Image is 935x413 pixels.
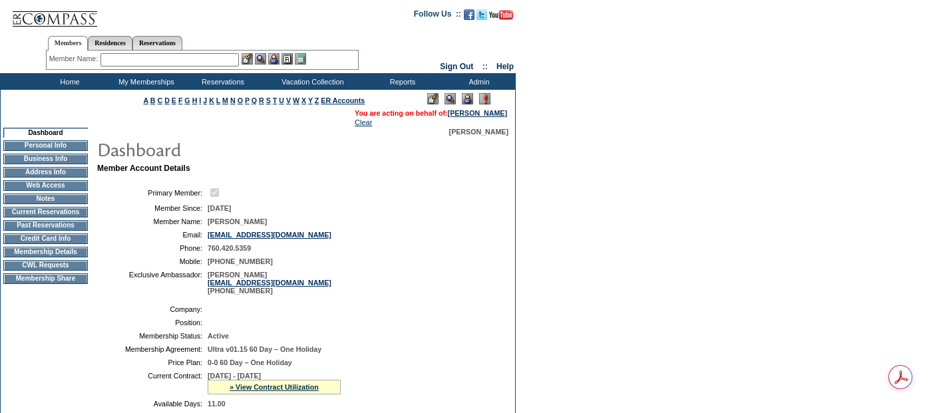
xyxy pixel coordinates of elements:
[464,9,474,20] img: Become our fan on Facebook
[48,36,89,51] a: Members
[482,62,488,71] span: ::
[255,53,266,65] img: View
[88,36,132,50] a: Residences
[489,10,513,20] img: Subscribe to our YouTube Channel
[295,53,306,65] img: b_calculator.gif
[476,9,487,20] img: Follow us on Twitter
[496,62,514,71] a: Help
[132,36,182,50] a: Reservations
[440,62,473,71] a: Sign Out
[414,8,461,24] td: Follow Us ::
[464,13,474,21] a: Become our fan on Facebook
[49,53,100,65] div: Member Name:
[268,53,280,65] img: Impersonate
[281,53,293,65] img: Reservations
[476,13,487,21] a: Follow us on Twitter
[489,13,513,21] a: Subscribe to our YouTube Channel
[242,53,253,65] img: b_edit.gif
